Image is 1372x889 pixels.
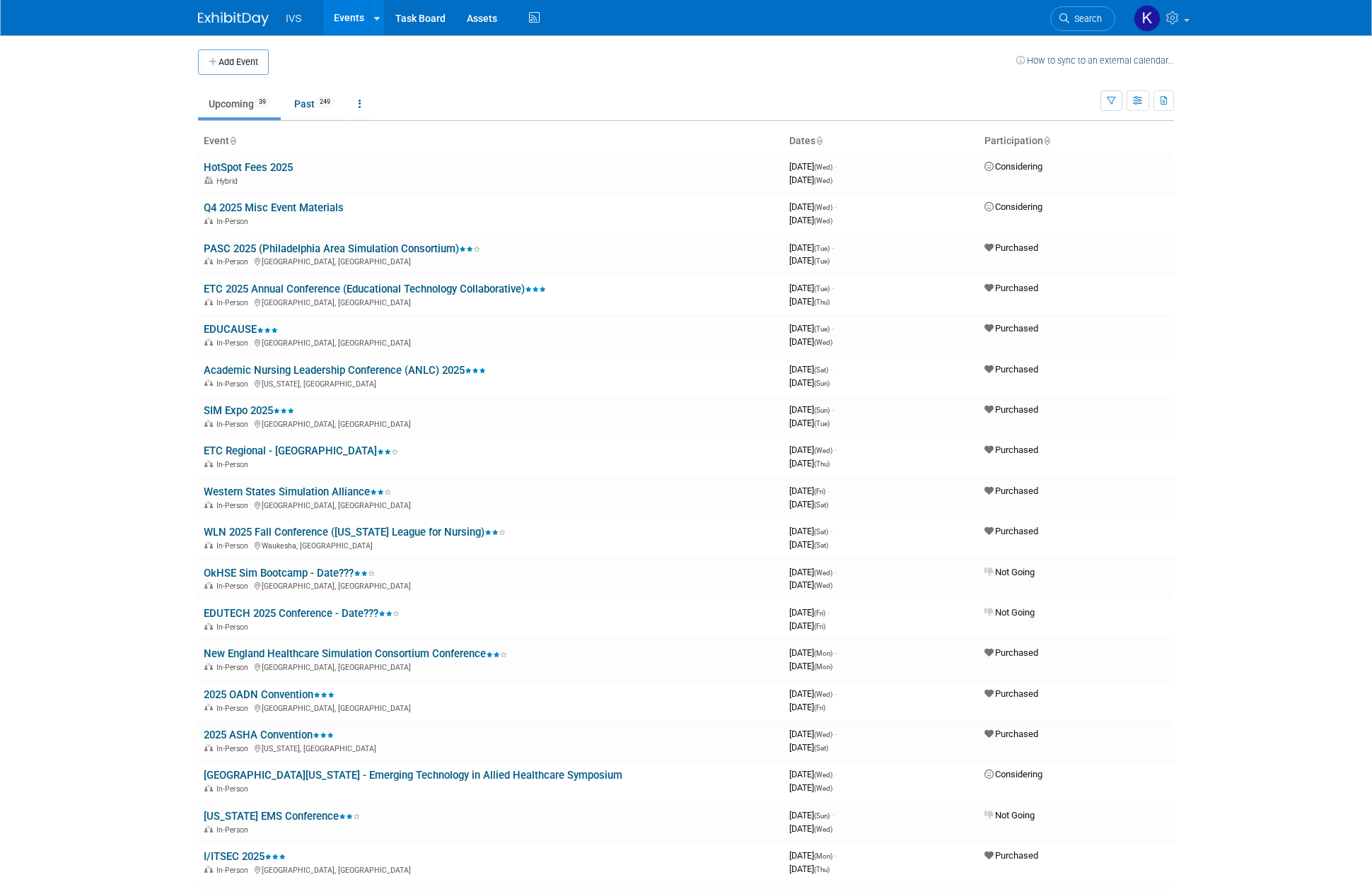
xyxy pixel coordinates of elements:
span: Purchased [984,404,1038,415]
span: - [835,444,837,455]
span: [DATE] [789,377,830,388]
img: In-Person Event [204,298,213,305]
div: [GEOGRAPHIC_DATA], [GEOGRAPHIC_DATA] [204,702,778,713]
img: In-Person Event [204,744,213,751]
span: - [835,567,837,577]
span: (Wed) [814,569,832,577]
a: SIM Expo 2025 [204,404,294,417]
span: (Sat) [814,366,828,374]
a: WLN 2025 Fall Conference ([US_STATE] League for Nursing) [204,526,506,538]
img: In-Person Event [204,420,213,427]
span: (Fri) [814,609,825,617]
span: (Sat) [814,541,828,549]
span: (Wed) [814,582,832,589]
a: HotSpot Fees 2025 [204,161,293,174]
a: Sort by Event Name [229,135,236,146]
span: [DATE] [789,458,830,469]
span: [DATE] [789,864,830,874]
span: - [827,607,830,618]
span: (Wed) [814,163,832,171]
span: - [827,485,830,496]
button: Add Event [198,49,269,75]
a: [US_STATE] EMS Conference [204,810,360,823]
span: [DATE] [789,782,832,793]
span: - [835,729,837,739]
span: 249 [315,97,335,107]
span: In-Person [216,298,252,307]
a: OkHSE Sim Bootcamp - Date??? [204,567,375,579]
span: [DATE] [789,242,834,253]
span: Considering [984,161,1042,172]
span: [DATE] [789,810,834,820]
span: [DATE] [789,647,837,658]
span: Hybrid [216,177,242,186]
span: - [835,647,837,658]
span: (Wed) [814,204,832,211]
span: [DATE] [789,175,832,185]
a: Q4 2025 Misc Event Materials [204,201,344,214]
span: - [832,283,834,293]
span: [DATE] [789,769,837,779]
div: [GEOGRAPHIC_DATA], [GEOGRAPHIC_DATA] [204,661,778,672]
img: In-Person Event [204,582,213,589]
span: (Mon) [814,649,832,657]
span: [DATE] [789,161,837,172]
span: (Tue) [814,245,830,252]
span: (Tue) [814,285,830,293]
span: [DATE] [789,255,830,266]
span: In-Person [216,257,252,266]
img: In-Person Event [204,217,213,224]
span: Search [1069,13,1102,24]
span: Purchased [984,688,1038,699]
span: Purchased [984,283,1038,293]
div: [US_STATE], [GEOGRAPHIC_DATA] [204,742,778,753]
th: Dates [784,129,979,153]
span: - [830,364,832,375]
span: Purchased [984,729,1038,739]
span: (Sun) [814,379,830,387]
a: ETC 2025 Annual Conference (Educational Technology Collaborative) [204,283,546,295]
a: Sort by Participation Type [1043,135,1050,146]
span: [DATE] [789,526,832,536]
span: [DATE] [789,404,834,415]
span: (Fri) [814,704,825,712]
span: [DATE] [789,729,837,739]
a: EDUCAUSE [204,323,278,336]
span: [DATE] [789,499,828,510]
div: [GEOGRAPHIC_DATA], [GEOGRAPHIC_DATA] [204,296,778,307]
span: [DATE] [789,661,832,671]
img: In-Person Event [204,379,213,387]
span: Purchased [984,850,1038,861]
span: [DATE] [789,418,830,428]
span: In-Person [216,379,252,389]
span: [DATE] [789,702,825,712]
span: - [835,201,837,212]
span: Considering [984,201,1042,212]
span: - [835,850,837,861]
span: - [832,323,834,334]
span: (Tue) [814,420,830,428]
img: In-Person Event [204,541,213,548]
img: Hybrid Event [204,177,213,184]
img: In-Person Event [204,460,213,467]
span: (Thu) [814,866,830,873]
span: - [832,404,834,415]
span: (Sun) [814,812,830,820]
span: (Sun) [814,406,830,414]
img: In-Person Event [204,338,213,346]
div: [GEOGRAPHIC_DATA], [GEOGRAPHIC_DATA] [204,579,778,591]
span: 39 [255,97,270,107]
span: (Wed) [814,177,832,184]
img: In-Person Event [204,623,213,630]
span: [DATE] [789,296,830,307]
span: In-Person [216,460,252,469]
span: [DATE] [789,823,832,834]
span: Purchased [984,242,1038,253]
span: In-Person [216,663,252,672]
span: [DATE] [789,579,832,590]
span: Purchased [984,323,1038,334]
span: Not Going [984,607,1035,618]
img: In-Person Event [204,257,213,264]
span: (Wed) [814,771,832,779]
a: PASC 2025 (Philadelphia Area Simulation Consortium) [204,242,480,255]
